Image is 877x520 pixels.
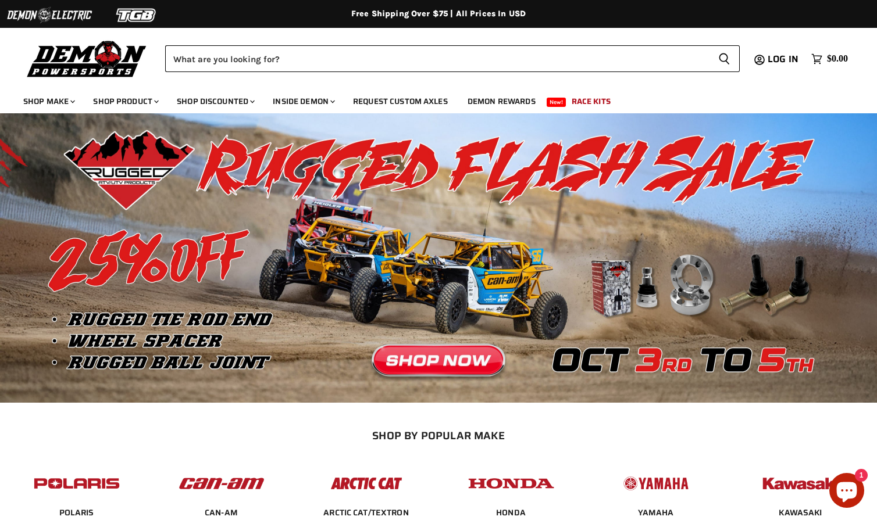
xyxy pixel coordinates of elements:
img: POPULAR_MAKE_logo_4_4923a504-4bac-4306-a1be-165a52280178.jpg [466,466,557,501]
img: Demon Electric Logo 2 [6,4,93,26]
a: Demon Rewards [459,89,544,113]
a: POLARIS [59,507,94,518]
a: Shop Make [15,89,82,113]
a: Shop Discounted [168,89,262,113]
button: Search [709,45,740,72]
img: POPULAR_MAKE_logo_3_027535af-6171-4c5e-a9bc-f0eccd05c5d6.jpg [321,466,412,501]
a: $0.00 [805,51,854,67]
a: CAN-AM [205,507,238,518]
span: $0.00 [827,53,848,64]
img: Demon Powersports [23,38,151,79]
h2: SHOP BY POPULAR MAKE [15,429,863,442]
span: New! [547,98,566,107]
a: HONDA [496,507,526,518]
img: POPULAR_MAKE_logo_6_76e8c46f-2d1e-4ecc-b320-194822857d41.jpg [755,466,846,501]
a: Shop Product [84,89,166,113]
img: POPULAR_MAKE_logo_2_dba48cf1-af45-46d4-8f73-953a0f002620.jpg [31,466,122,501]
a: Log in [762,54,805,64]
a: Race Kits [563,89,619,113]
a: Inside Demon [264,89,342,113]
a: YAMAHA [638,507,674,518]
a: KAWASAKI [779,507,822,518]
img: POPULAR_MAKE_logo_1_adc20308-ab24-48c4-9fac-e3c1a623d575.jpg [176,466,267,501]
span: YAMAHA [638,507,674,519]
span: HONDA [496,507,526,519]
span: KAWASAKI [779,507,822,519]
img: TGB Logo 2 [93,4,180,26]
ul: Main menu [15,85,845,113]
span: ARCTIC CAT/TEXTRON [323,507,409,519]
input: Search [165,45,709,72]
span: CAN-AM [205,507,238,519]
inbox-online-store-chat: Shopify online store chat [826,473,868,511]
a: ARCTIC CAT/TEXTRON [323,507,409,518]
img: POPULAR_MAKE_logo_5_20258e7f-293c-4aac-afa8-159eaa299126.jpg [611,466,701,501]
a: Request Custom Axles [344,89,457,113]
form: Product [165,45,740,72]
span: Log in [768,52,798,66]
span: POLARIS [59,507,94,519]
